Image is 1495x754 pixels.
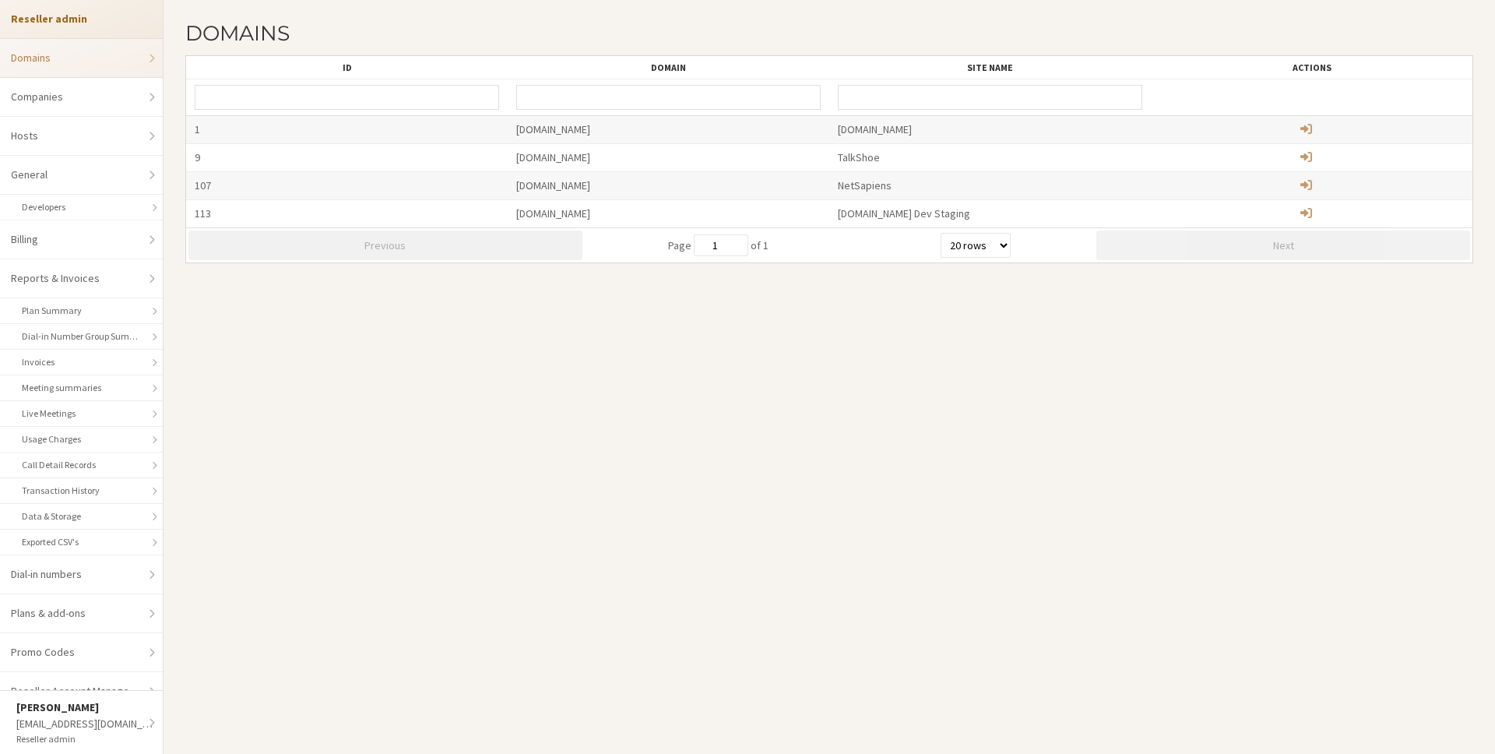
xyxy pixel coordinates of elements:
[508,172,829,199] div: [DOMAIN_NAME]
[1300,206,1312,220] a: Administer child domain
[11,12,87,26] strong: Reseller admin
[668,234,769,256] span: Page of
[829,144,1151,171] div: TalkShoe
[1300,122,1312,136] a: Administer child domain
[186,144,508,171] div: 9
[1096,231,1470,260] button: Next
[186,172,508,199] div: 107
[941,233,1011,258] select: rows per page
[829,172,1151,199] div: NetSapiens
[16,716,155,732] div: [EMAIL_ADDRESS][DOMAIN_NAME]
[1300,178,1312,192] a: Administer child domain
[694,234,748,256] input: jump to page
[838,62,1142,73] div: Site name
[185,22,1473,44] h2: Domains
[1159,62,1464,73] div: Actions
[516,62,821,73] div: Domain
[188,231,582,260] button: Previous
[186,200,508,227] div: 113
[16,699,155,716] div: [PERSON_NAME]
[186,116,508,143] div: 1
[829,200,1151,227] div: [DOMAIN_NAME] Dev Staging
[16,732,155,746] div: Reseller admin
[1300,150,1312,164] a: Administer child domain
[829,116,1151,143] div: [DOMAIN_NAME]
[508,144,829,171] div: [DOMAIN_NAME]
[508,200,829,227] div: [DOMAIN_NAME]
[195,62,499,73] div: ID
[763,238,769,252] span: 1
[508,116,829,143] div: [DOMAIN_NAME]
